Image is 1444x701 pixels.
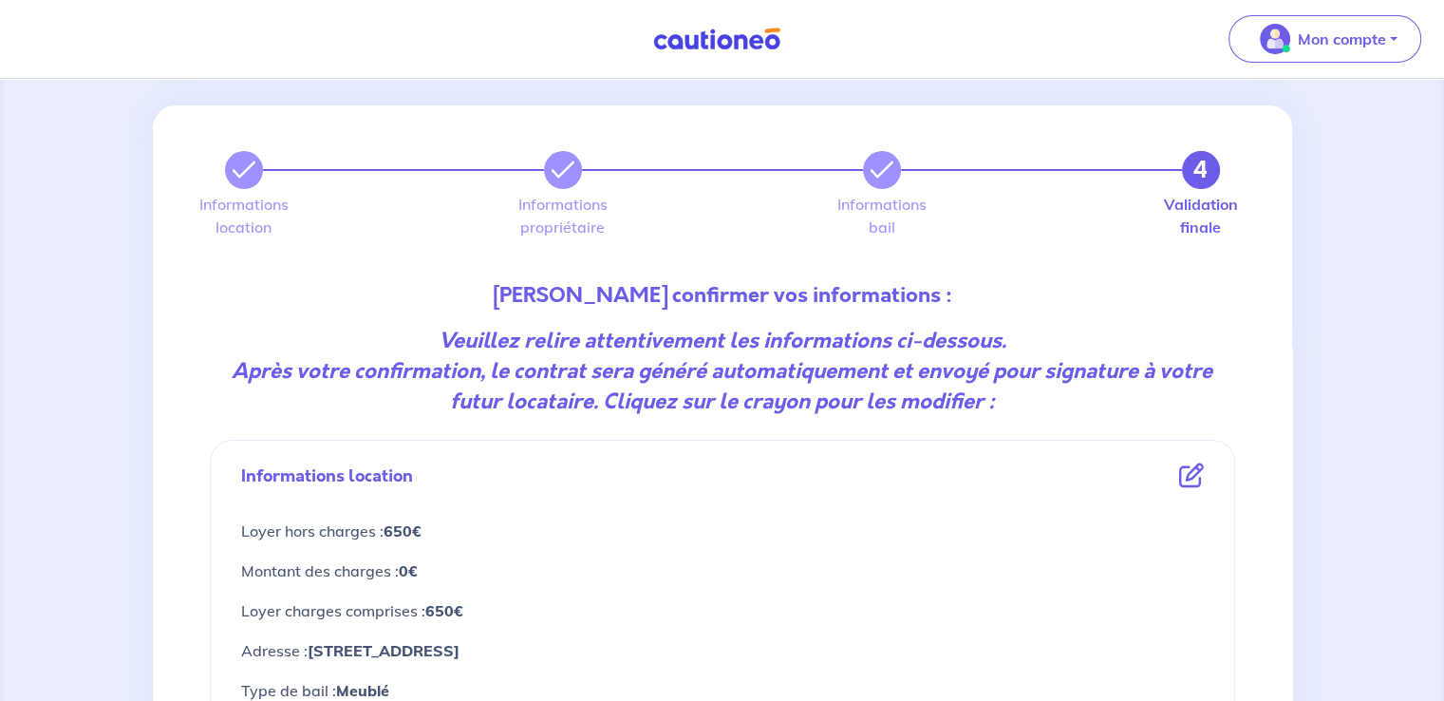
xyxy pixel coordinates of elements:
p: Informations location [241,464,413,488]
strong: 650€ [384,521,422,540]
strong: 650€ [425,601,463,620]
button: 4 [1182,151,1220,189]
p: Adresse : [241,638,1204,663]
p: Loyer charges comprises : [241,598,1204,623]
label: Informations bail [863,197,901,235]
strong: Meublé [336,681,389,700]
p: Montant des charges : [241,559,1204,583]
strong: 0€ [399,561,418,580]
label: Validation finale [1182,197,1220,235]
img: illu_account_valid_menu.svg [1260,24,1290,54]
p: Loyer hors charges : [241,519,1204,543]
label: Informations propriétaire [544,197,582,235]
em: Après votre confirmation, le contrat sera généré automatiquement et envoyé pour signature à votre... [232,356,1212,416]
label: Informations location [225,197,263,235]
button: illu_account_valid_menu.svgMon compte [1228,15,1421,63]
strong: [STREET_ADDRESS] [308,641,459,660]
p: Mon compte [1298,28,1386,50]
img: Cautioneo [646,28,788,51]
p: [PERSON_NAME] confirmer vos informations : [210,280,1235,311]
strong: Veuillez relire attentivement les informations ci-dessous. [439,326,1006,355]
